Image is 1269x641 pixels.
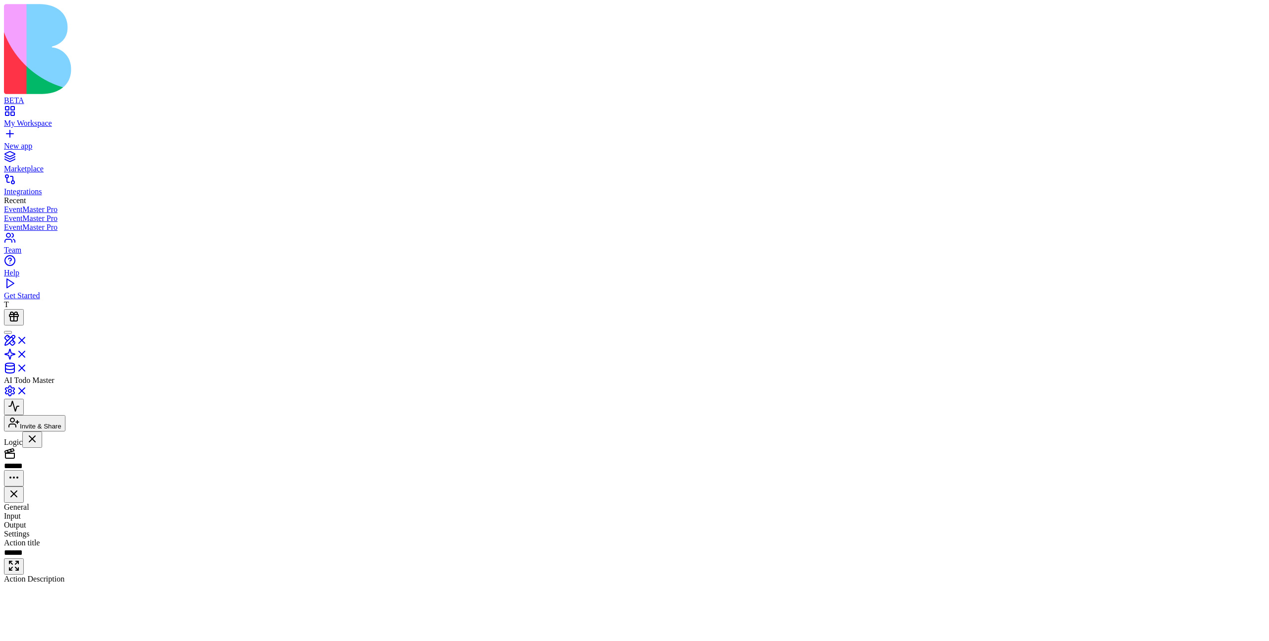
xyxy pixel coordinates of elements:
a: EventMaster Pro [4,205,1265,214]
span: Input [4,512,21,520]
span: Output [4,521,26,529]
span: General [4,503,29,511]
a: Marketplace [4,156,1265,173]
div: Team [4,246,1265,255]
span: AI Todo Master [4,376,55,384]
div: BETA [4,96,1265,105]
a: My Workspace [4,110,1265,128]
div: My Workspace [4,119,1265,128]
label: Action Description [4,575,64,583]
a: BETA [4,87,1265,105]
label: Action title [4,538,40,547]
a: Team [4,237,1265,255]
a: Help [4,260,1265,277]
a: Integrations [4,178,1265,196]
div: Get Started [4,291,1265,300]
div: Marketplace [4,164,1265,173]
span: T [4,300,9,309]
a: EventMaster Pro [4,214,1265,223]
a: EventMaster Pro [4,223,1265,232]
span: Recent [4,196,26,205]
a: New app [4,133,1265,151]
a: Get Started [4,282,1265,300]
span: Logic [4,438,22,446]
span: Settings [4,530,30,538]
div: Integrations [4,187,1265,196]
div: Help [4,268,1265,277]
button: Invite & Share [4,415,65,431]
img: logo [4,4,403,94]
div: New app [4,142,1265,151]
